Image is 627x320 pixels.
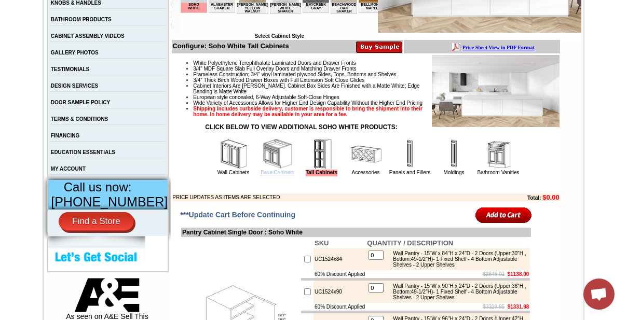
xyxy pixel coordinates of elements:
[508,271,529,277] b: $1138.00
[350,138,381,170] img: Accessories
[313,270,366,278] td: 60% Discount Applied
[217,170,249,175] a: Wall Cabinets
[172,193,470,201] td: PRICE UPDATES AS ITEMS ARE SELECTED
[193,83,419,94] span: Cabinet Interiors Are [PERSON_NAME]. Cabinet Box Sides Are Finished with a Matte White; Edge Band...
[26,29,28,30] img: spacer.gif
[583,279,615,310] div: Open chat
[2,3,10,11] img: pdf.png
[193,77,364,83] span: 3/4" Thick Birch Wood Drawer Boxes with Full Extension Soft Close Glides
[218,138,249,170] img: Wall Cabinets
[367,239,453,247] b: QUANTITY / DESCRIPTION
[443,170,464,175] a: Moldings
[193,106,422,117] strong: Shipping includes curbside delivery, customer is responsible to bring the shipment into their hom...
[176,29,178,30] img: spacer.gif
[28,47,54,58] td: Alabaster Shaker
[254,33,304,39] b: Select Cabinet Style
[12,2,84,10] a: Price Sheet View in PDF Format
[483,271,505,277] s: $2845.01
[150,47,176,59] td: Beachwood Oak Shaker
[205,123,397,131] strong: CLICK BELOW TO VIEW ADDITIONAL SOHO WHITE PRODUCTS:
[51,194,168,209] span: [PHONE_NUMBER]
[51,166,86,172] a: MY ACCOUNT
[51,100,110,105] a: DOOR SAMPLE POLICY
[64,180,132,194] span: Call us now:
[313,248,366,270] td: UC1524x84
[51,17,112,22] a: BATHROOM PRODUCTS
[89,47,121,59] td: [PERSON_NAME] White Shaker
[352,170,380,175] a: Accessories
[51,83,99,89] a: DESIGN SERVICES
[262,138,293,170] img: Base Cabinets
[51,116,108,122] a: TERMS & CONDITIONS
[315,239,329,247] b: SKU
[51,133,80,138] a: FINANCING
[122,47,148,58] td: Baycreek Gray
[483,138,514,170] img: Bathroom Vanities
[389,170,430,175] a: Panels and Fillers
[313,281,366,303] td: UC1524x90
[180,211,295,219] span: ***Update Cart Before Continuing
[193,60,356,66] span: White Polyethylene Terephthalate Laminated Doors and Drawer Fronts
[193,94,339,100] span: European style concealed, 6-Way Adjustable Soft-Close Hinges
[51,66,89,72] a: TESTIMONIALS
[51,50,99,55] a: GALLERY PHOTOS
[88,29,89,30] img: spacer.gif
[306,138,337,170] img: Tall Cabinets
[394,138,426,170] img: Panels and Fillers
[439,138,470,170] img: Moldings
[432,55,560,127] img: Product Image
[483,304,505,310] s: $3329.95
[148,29,150,30] img: spacer.gif
[178,47,205,58] td: Bellmonte Maple
[56,47,88,59] td: [PERSON_NAME] Yellow Walnut
[478,170,520,175] a: Bathroom Vanities
[261,170,294,175] a: Base Cabinets
[59,212,134,231] a: Find a Store
[120,29,122,30] img: spacer.gif
[51,33,125,39] a: CABINET ASSEMBLY VIDEOS
[527,195,541,201] b: Total:
[508,304,529,310] b: $1331.98
[388,251,527,268] div: Wall Pantry - 15"W x 84"H x 24"D - 2 Doors (Upper:30"H , Bottom:49-1/2"H)- 1 Fixed Shelf - 4 Bott...
[193,66,356,72] span: 3/4" MDF Square Slab Full Overlay Doors and Matching Drawer Fronts
[313,303,366,311] td: 60% Discount Applied
[306,170,338,176] a: Tall Cabinets
[12,4,84,10] b: Price Sheet View in PDF Format
[181,228,531,237] td: Pantry Cabinet Single Door : Soho White
[193,100,422,106] span: Wide Variety of Accessories Allows for Higher End Design Capability Without the Higher End Pricing
[54,29,56,30] img: spacer.gif
[51,149,115,155] a: EDUCATION ESSENTIALS
[172,42,289,50] b: Configure: Soho White Tall Cabinets
[388,283,527,300] div: Wall Pantry - 15"W x 90"H x 24"D - 2 Doors (Upper:36"H , Bottom:49-1/2"H)- 1 Fixed Shelf - 4 Bott...
[193,72,398,77] span: Frameless Construction; 3/4" vinyl laminated plywood Sides, Tops, Bottoms and Shelves.
[475,206,532,224] input: Add to Cart
[542,193,560,201] b: $0.00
